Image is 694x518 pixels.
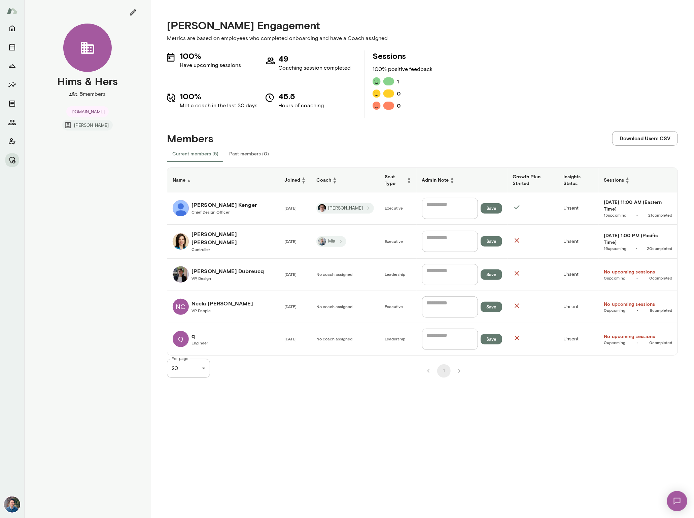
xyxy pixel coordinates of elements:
span: Controller [192,247,210,252]
span: 15 upcoming [604,212,627,218]
span: [PERSON_NAME] [70,122,113,129]
span: Leadership [385,336,405,341]
span: Executive [385,206,403,210]
a: 15upcoming [604,212,627,218]
button: Insights [5,78,19,91]
a: 16upcoming [604,246,627,251]
span: ▼ [450,180,454,184]
h5: 45.5 [278,91,324,102]
span: [DATE] [285,206,297,210]
td: Unsent [558,291,599,323]
h4: [PERSON_NAME] Engagement [167,19,678,32]
table: companies table [167,168,678,355]
button: Documents [5,97,19,110]
label: Per page [172,356,188,362]
img: Dan Kenger [173,200,189,216]
span: Chief Design Officer [192,210,230,214]
h5: 100% [180,50,241,61]
span: • [604,307,672,313]
span: 0 upcoming [604,307,626,313]
img: Alex Yu [4,496,20,513]
span: No coach assigned [316,304,352,309]
span: ▲ [450,176,454,180]
h6: Neela [PERSON_NAME] [192,299,253,307]
h6: 0 [397,89,401,98]
span: Mia [324,238,339,245]
span: 0 upcoming [604,275,626,281]
p: 5 members [80,90,106,98]
button: Save [481,302,502,312]
span: Engineer [192,340,208,345]
span: ▲ [333,176,337,180]
a: Qq Engineer [173,331,274,347]
button: page 1 [437,364,451,378]
h6: [PERSON_NAME] Kenger [192,201,257,209]
h6: [DATE] 1:00 PM (Pacific Time) [604,232,672,246]
button: Current members (5) [167,146,224,162]
button: Members [5,116,19,129]
a: 20completed [647,246,672,251]
p: 100 % positive feedback [373,65,432,73]
button: Save [481,203,502,214]
span: [DATE] [285,336,297,341]
button: Client app [5,135,19,148]
h6: Coach [316,176,374,184]
span: 16 upcoming [604,246,627,251]
span: • [604,212,672,218]
div: Mike Lane[PERSON_NAME] [316,203,374,214]
span: [DOMAIN_NAME] [66,109,109,115]
h6: [PERSON_NAME] Dubreucq [192,267,264,275]
span: 0 completed [649,275,672,281]
span: No coach assigned [316,336,352,341]
nav: pagination navigation [421,364,467,378]
span: ▲ [626,176,630,180]
img: feedback icon [373,102,381,110]
h6: Insights Status [563,173,593,187]
h4: Hims & Hers [57,75,118,87]
a: 0upcoming [604,307,626,313]
a: 0completed [649,275,672,281]
h6: Admin Note [422,176,502,184]
a: No upcoming sessions [604,333,672,340]
img: Maxime Dubreucq [173,266,189,283]
span: Executive [385,239,403,244]
div: 20 [167,359,210,378]
div: Mia LewinMia [316,236,346,247]
span: • [604,275,672,281]
span: ▲ [187,178,191,182]
a: [DATE] 11:00 AM (Eastern Time) [604,199,672,212]
p: Met a coach in the last 30 days [180,102,257,110]
button: Home [5,22,19,35]
a: Maxime Dubreucq[PERSON_NAME] DubreucqVP, Design [173,266,274,283]
a: 8completed [650,307,672,313]
span: 8 completed [650,307,672,313]
button: Past members (0) [224,146,274,162]
span: [PERSON_NAME] [324,205,367,212]
button: Save [481,334,502,344]
h6: 1 [397,77,399,85]
span: [DATE] [285,272,297,276]
h5: Sessions [373,50,432,61]
a: NCNeela [PERSON_NAME]VP People [173,299,274,315]
span: VP, Design [192,276,211,281]
td: Unsent [558,225,599,259]
a: No upcoming sessions [604,301,672,307]
button: Save [481,236,502,247]
p: Have upcoming sessions [180,61,241,69]
span: [DATE] [285,239,297,244]
button: Save [481,269,502,280]
div: pagination [210,359,678,378]
img: feedback icon [373,89,381,98]
h6: Name [173,177,274,183]
a: Dan Kenger[PERSON_NAME] KengerChief Design Officer [173,200,274,216]
h6: [PERSON_NAME] [PERSON_NAME] [192,230,274,246]
span: ▼ [333,180,337,184]
h6: Seat Type [385,173,411,187]
h6: q [192,332,208,340]
button: Manage [5,153,19,167]
button: edit [126,5,140,20]
span: 21 completed [648,212,672,218]
span: No coach assigned [316,272,352,276]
